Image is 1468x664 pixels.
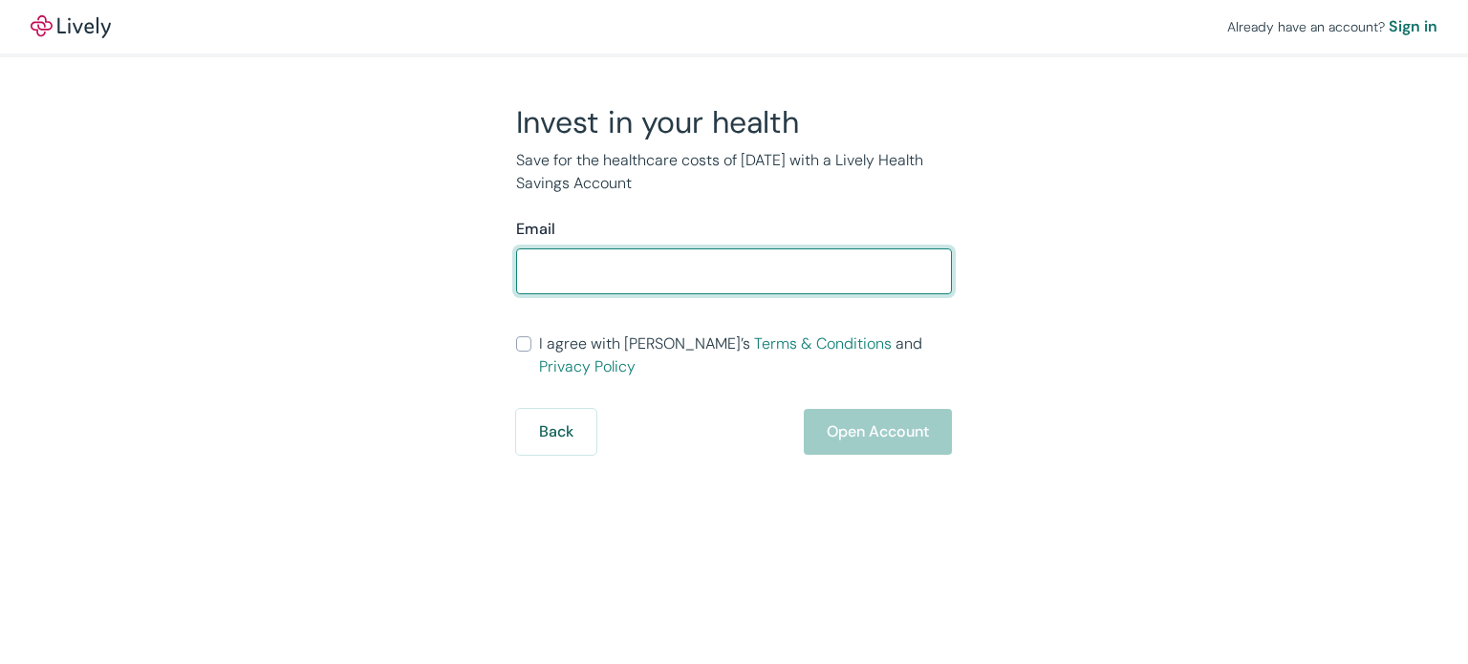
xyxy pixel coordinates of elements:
p: Save for the healthcare costs of [DATE] with a Lively Health Savings Account [516,149,952,195]
span: I agree with [PERSON_NAME]’s and [539,332,952,378]
button: Back [516,409,596,455]
a: Terms & Conditions [754,333,892,353]
img: Lively [31,15,111,38]
a: Privacy Policy [539,356,636,376]
a: LivelyLively [31,15,111,38]
label: Email [516,218,555,241]
div: Already have an account? [1227,15,1437,38]
a: Sign in [1389,15,1437,38]
h2: Invest in your health [516,103,952,141]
